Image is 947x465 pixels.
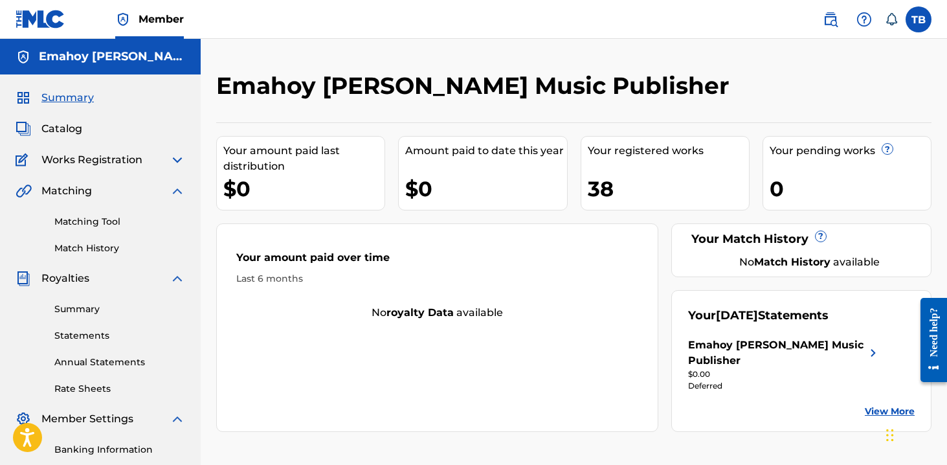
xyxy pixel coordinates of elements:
a: Public Search [818,6,843,32]
span: Member Settings [41,411,133,427]
div: $0 [223,174,384,203]
img: Member Settings [16,411,31,427]
div: Your amount paid last distribution [223,143,384,174]
div: Your Statements [688,307,829,324]
span: Catalog [41,121,82,137]
img: Top Rightsholder [115,12,131,27]
img: expand [170,152,185,168]
a: Emahoy [PERSON_NAME] Music Publisherright chevron icon$0.00Deferred [688,337,880,392]
img: Matching [16,183,32,199]
span: Royalties [41,271,89,286]
div: 38 [588,174,749,203]
a: Rate Sheets [54,382,185,396]
a: SummarySummary [16,90,94,106]
div: Last 6 months [236,272,638,286]
div: Drag [886,416,894,455]
div: No available [704,255,915,270]
strong: royalty data [386,306,454,319]
img: Summary [16,90,31,106]
a: Statements [54,329,185,343]
div: Your pending works [770,143,931,159]
div: $0 [405,174,566,203]
strong: Match History [754,256,830,268]
span: Member [139,12,184,27]
span: Matching [41,183,92,199]
span: Summary [41,90,94,106]
a: Matching Tool [54,215,185,229]
div: Your Match History [688,231,915,248]
div: No available [217,305,658,321]
span: Works Registration [41,152,142,168]
img: Accounts [16,49,31,65]
img: MLC Logo [16,10,65,28]
img: expand [170,411,185,427]
iframe: Resource Center [911,288,947,392]
div: $0.00 [688,369,880,380]
div: Emahoy [PERSON_NAME] Music Publisher [688,337,865,369]
iframe: Chat Widget [882,403,947,465]
span: ? [882,144,893,154]
a: Match History [54,242,185,255]
h2: Emahoy [PERSON_NAME] Music Publisher [216,71,736,100]
a: View More [865,405,915,418]
h5: Emahoy Tsege Mariam Music Publisher [39,49,185,64]
a: Annual Statements [54,356,185,369]
a: Banking Information [54,443,185,457]
div: 0 [770,174,931,203]
div: User Menu [906,6,931,32]
div: Amount paid to date this year [405,143,566,159]
a: Summary [54,302,185,316]
div: Your registered works [588,143,749,159]
img: Catalog [16,121,31,137]
div: Help [851,6,877,32]
div: Deferred [688,380,880,392]
img: help [856,12,872,27]
div: Notifications [885,13,898,26]
img: Works Registration [16,152,32,168]
img: Royalties [16,271,31,286]
span: [DATE] [716,308,758,323]
img: search [823,12,838,27]
span: ? [816,231,826,242]
div: Your amount paid over time [236,250,638,272]
img: expand [170,271,185,286]
a: CatalogCatalog [16,121,82,137]
img: right chevron icon [865,337,881,369]
img: expand [170,183,185,199]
